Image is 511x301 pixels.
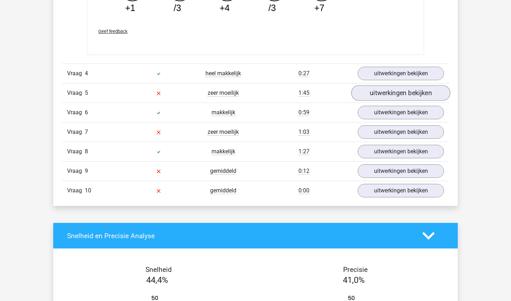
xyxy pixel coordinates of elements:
[85,128,88,135] span: 7
[67,69,85,78] span: Vraag
[85,109,88,116] span: 6
[67,147,85,156] span: Vraag
[85,89,88,96] span: 5
[67,89,85,97] span: Vraag
[264,266,447,274] h4: Precisie
[358,125,444,139] a: uitwerkingen bekijken
[343,275,365,285] span: 41,0%
[67,108,85,117] span: Vraag
[358,145,444,158] a: uitwerkingen bekijken
[298,148,309,155] span: 1:27
[210,187,236,194] span: gemiddeld
[269,3,276,13] tspan: /3
[125,3,136,13] tspan: +1
[67,186,85,195] span: Vraag
[67,128,85,136] span: Vraag
[67,232,412,240] h4: Snelheid en Precisie Analyse
[211,109,235,116] span: makkelijk
[298,128,309,136] span: 1:03
[67,266,250,274] h4: Snelheid
[298,187,309,194] span: 0:00
[298,109,309,116] span: 0:59
[358,106,444,119] a: uitwerkingen bekijken
[358,164,444,178] a: uitwerkingen bekijken
[174,3,181,13] tspan: /3
[351,85,450,101] a: uitwerkingen bekijken
[298,168,309,175] span: 0:12
[314,3,325,13] tspan: +7
[146,275,168,285] span: 44,4%
[85,168,88,174] span: 9
[85,187,91,194] span: 10
[211,148,235,155] span: makkelijk
[208,89,239,97] span: zeer moeilijk
[98,29,127,34] span: Geef feedback
[85,70,88,77] span: 4
[205,70,241,77] span: heel makkelijk
[298,89,309,97] span: 1:45
[358,67,444,80] a: uitwerkingen bekijken
[210,168,236,175] span: gemiddeld
[208,128,239,136] span: zeer moeilijk
[85,148,88,155] span: 8
[220,3,230,13] tspan: +4
[358,184,444,197] a: uitwerkingen bekijken
[298,70,309,77] span: 0:27
[67,167,85,175] span: Vraag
